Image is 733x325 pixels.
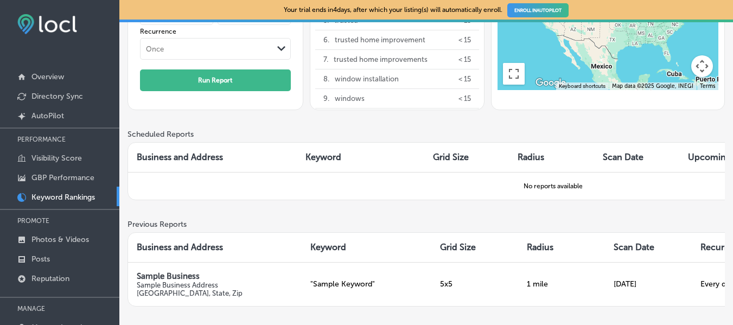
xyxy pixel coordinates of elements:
p: window installation [335,69,399,88]
td: "Sample Keyword" [302,262,432,306]
img: fda3e92497d09a02dc62c9cd864e3231.png [17,14,77,34]
td: [DATE] [605,262,692,306]
button: Toggle fullscreen view [503,63,525,85]
h3: Previous Reports [128,220,725,229]
p: GBP Performance [31,173,94,182]
p: windows [335,89,365,108]
p: Overview [31,72,64,81]
p: trusted home improvement [335,30,425,49]
th: Keyword [302,233,432,262]
p: < 15 [458,89,471,108]
span: Map data ©2025 Google, INEGI [612,83,693,90]
p: Posts [31,254,50,264]
th: Grid Size [431,233,518,262]
th: Business and Address [128,143,297,172]
div: Once [146,44,164,53]
td: 5x5 [431,262,518,306]
p: Sample Business [137,271,293,281]
p: Visibility Score [31,154,82,163]
button: Map camera controls [691,55,713,77]
p: Keyword Rankings [31,193,95,202]
img: Google [533,76,569,90]
p: Your trial ends in 4 days, after which your listing(s) will automatically enroll. [284,6,568,14]
p: < 15 [458,30,471,49]
p: < 15 [458,69,471,88]
p: 9 . [323,89,329,108]
td: 1 mile [518,262,605,306]
h3: Scheduled Reports [128,130,725,139]
a: Open this area in Google Maps (opens a new window) [533,76,569,90]
p: Sample Business Address [GEOGRAPHIC_DATA], State, Zip [137,281,293,297]
button: Keyboard shortcuts [559,82,605,90]
p: < 15 [458,50,471,69]
p: trusted home improvements [334,50,428,69]
th: Business and Address [128,233,302,262]
th: Radius [518,233,605,262]
p: Directory Sync [31,92,83,101]
th: Grid Size [424,143,509,172]
th: Radius [509,143,594,172]
p: 8 . [323,69,329,88]
p: Photos & Videos [31,235,89,244]
label: Recurrence [140,28,291,35]
th: Keyword [297,143,424,172]
th: Scan Date [605,233,692,262]
p: AutoPilot [31,111,64,120]
a: ENROLL INAUTOPILOT [507,3,569,17]
a: Terms [700,83,715,90]
th: Scan Date [594,143,679,172]
button: Run Report [140,69,291,91]
p: 7 . [323,50,328,69]
p: 6 . [323,30,329,49]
